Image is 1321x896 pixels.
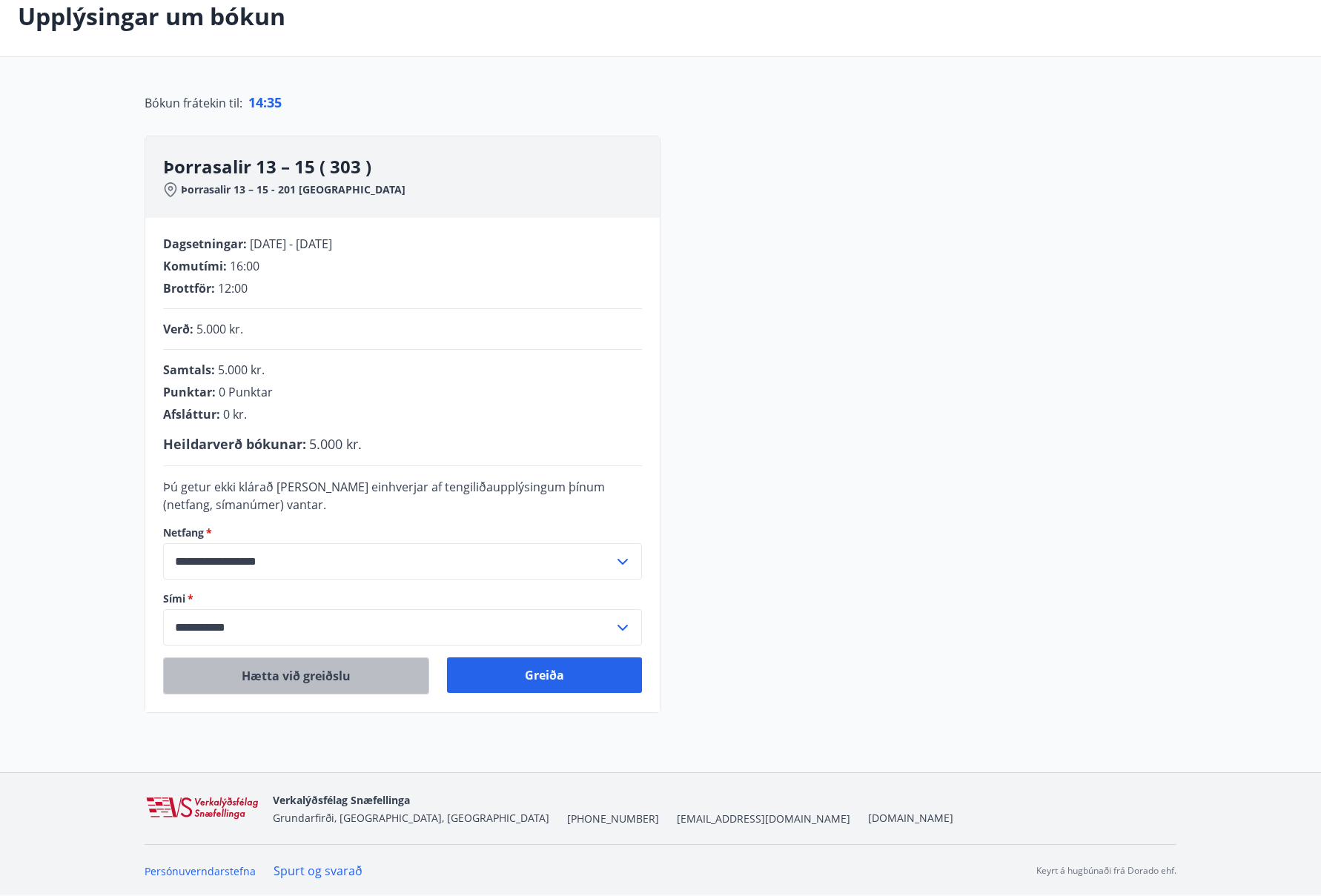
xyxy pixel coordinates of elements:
[567,812,659,826] span: [PHONE_NUMBER]
[163,591,642,606] label: Sími
[163,435,306,453] span: Heildarverð bókunar :
[219,384,273,400] span: 0 Punktar
[145,94,242,112] span: Bókun frátekin til :
[163,258,227,274] span: Komutími :
[163,154,660,179] h3: Þorrasalir 13 – 15 ( 303 )
[248,93,267,111] span: 14 :
[181,182,405,197] span: Þorrasalir 13 – 15 - 201 [GEOGRAPHIC_DATA]
[163,525,642,540] label: Netfang
[163,406,220,422] span: Afsláttur :
[163,236,247,252] span: Dagsetningar :
[163,479,605,513] span: Þú getur ekki klárað [PERSON_NAME] einhverjar af tengiliðaupplýsingum þínum (netfang, símanúmer) ...
[196,321,243,337] span: 5.000 kr.
[309,435,362,453] span: 5.000 kr.
[163,321,193,337] span: Verð :
[145,864,256,878] a: Persónuverndarstefna
[163,384,216,400] span: Punktar :
[145,796,261,821] img: WvRpJk2u6KDFA1HvFrCJUzbr97ECa5dHUCvez65j.png
[230,258,259,274] span: 16:00
[1036,864,1176,877] p: Keyrt á hugbúnaði frá Dorado ehf.
[273,811,549,825] span: Grundarfirði, [GEOGRAPHIC_DATA], [GEOGRAPHIC_DATA]
[218,362,265,378] span: 5.000 kr.
[163,657,429,694] button: Hætta við greiðslu
[677,812,850,826] span: [EMAIL_ADDRESS][DOMAIN_NAME]
[267,93,282,111] span: 35
[274,863,362,879] a: Spurt og svarað
[223,406,247,422] span: 0 kr.
[218,280,248,296] span: 12:00
[163,362,215,378] span: Samtals :
[447,657,642,693] button: Greiða
[868,811,953,825] a: [DOMAIN_NAME]
[273,793,410,807] span: Verkalýðsfélag Snæfellinga
[250,236,332,252] span: [DATE] - [DATE]
[163,280,215,296] span: Brottför :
